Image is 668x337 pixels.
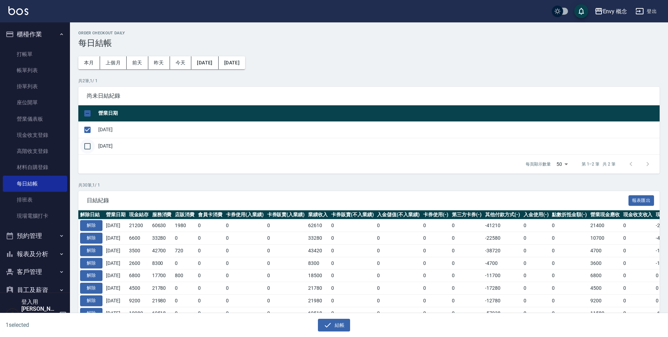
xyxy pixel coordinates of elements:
td: 0 [173,257,196,269]
td: 6800 [127,269,150,282]
td: 0 [621,232,654,245]
td: 0 [265,232,307,245]
td: 0 [196,244,224,257]
a: 現場電腦打卡 [3,208,67,224]
td: 0 [329,232,376,245]
th: 其他付款方式(-) [483,210,522,219]
td: -11700 [483,269,522,282]
td: 0 [224,282,265,295]
td: 0 [375,282,421,295]
button: 登出 [633,5,660,18]
td: 0 [550,282,589,295]
button: 本月 [78,56,100,69]
td: 0 [224,244,265,257]
button: 客戶管理 [3,263,67,281]
th: 卡券販賣(不入業績) [329,210,376,219]
td: 4500 [127,282,150,295]
td: 0 [522,269,550,282]
th: 會員卡消費 [196,210,224,219]
td: 6800 [589,269,621,282]
td: 0 [621,307,654,320]
th: 現金收支收入 [621,210,654,219]
td: [DATE] [104,219,127,232]
td: 0 [329,219,376,232]
td: [DATE] [104,307,127,320]
th: 卡券販賣(入業績) [265,210,307,219]
th: 營業日期 [104,210,127,219]
td: 0 [550,269,589,282]
td: 0 [450,282,484,295]
td: 10980 [127,307,150,320]
button: 解除 [80,295,102,306]
a: 帳單列表 [3,62,67,78]
td: 8300 [306,257,329,269]
button: 解除 [80,270,102,281]
td: 33280 [150,232,173,245]
td: 0 [265,244,307,257]
td: -38720 [483,244,522,257]
td: 0 [173,282,196,295]
td: 21200 [127,219,150,232]
td: 0 [375,219,421,232]
button: 報表匯出 [628,195,654,206]
td: 0 [224,269,265,282]
td: 0 [224,294,265,307]
h2: Order checkout daily [78,31,660,35]
span: 尚未日結紀錄 [87,92,651,99]
td: 0 [421,257,450,269]
th: 解除日結 [78,210,104,219]
th: 營業現金應收 [589,210,621,219]
td: [DATE] [104,257,127,269]
button: Envy 概念 [592,4,630,19]
td: 0 [522,244,550,257]
img: Person [6,308,20,322]
td: 4500 [589,282,621,295]
td: 17700 [150,269,173,282]
th: 入金使用(-) [522,210,550,219]
td: 0 [196,307,224,320]
td: 42700 [150,244,173,257]
td: 0 [265,294,307,307]
th: 點數折抵金額(-) [550,210,589,219]
td: 21980 [150,294,173,307]
h5: 登入用[PERSON_NAME] [21,299,57,313]
td: 0 [196,294,224,307]
td: 0 [421,232,450,245]
td: 0 [522,219,550,232]
td: 0 [224,232,265,245]
td: 0 [375,257,421,269]
button: 今天 [170,56,192,69]
td: [DATE] [97,138,660,154]
button: 員工及薪資 [3,281,67,299]
td: 0 [421,219,450,232]
th: 店販消費 [173,210,196,219]
td: 800 [173,269,196,282]
h3: 每日結帳 [78,38,660,48]
td: 0 [375,294,421,307]
td: 0 [522,232,550,245]
p: 共 2 筆, 1 / 1 [78,78,660,84]
td: 0 [421,282,450,295]
p: 第 1–2 筆 共 2 筆 [582,161,616,167]
td: 0 [522,294,550,307]
th: 卡券使用(入業績) [224,210,265,219]
td: 0 [329,244,376,257]
td: -12780 [483,294,522,307]
td: 0 [550,244,589,257]
td: 3500 [127,244,150,257]
th: 現金結存 [127,210,150,219]
td: 0 [375,269,421,282]
td: 69518 [306,307,329,320]
td: 0 [621,294,654,307]
td: 0 [265,219,307,232]
button: 解除 [80,245,102,256]
td: 0 [196,257,224,269]
td: 0 [375,232,421,245]
button: 昨天 [148,56,170,69]
td: 0 [196,232,224,245]
a: 座位開單 [3,94,67,111]
td: [DATE] [104,269,127,282]
td: 8300 [150,257,173,269]
td: [DATE] [104,294,127,307]
button: 解除 [80,308,102,319]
